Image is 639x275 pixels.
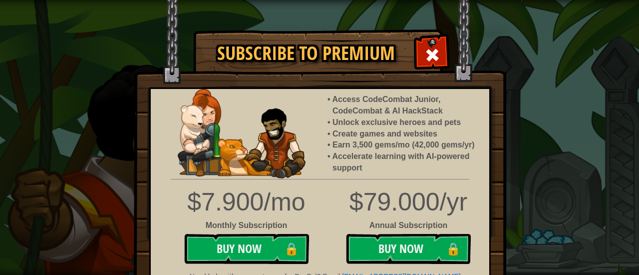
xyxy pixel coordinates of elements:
[180,220,313,231] div: Monthly Subscription
[332,139,479,151] li: Earn 3,500 gems/mo (42,000 gems/yr)
[178,89,306,178] img: anya-and-nando-pet.webp
[184,234,309,264] button: Buy Now🔒
[180,184,313,220] div: $7.900/mo
[332,128,479,140] li: Create games and websites
[332,94,479,117] li: Access CodeCombat Junior, CodeCombat & AI HackStack
[143,220,497,231] div: Annual Subscription
[143,184,497,220] div: $79.000/yr
[332,151,479,174] li: Accelerate learning with AI-powered support
[332,117,479,128] li: Unlock exclusive heroes and pets
[204,43,408,64] h1: Subscribe to Premium
[346,234,471,264] button: Buy Now🔒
